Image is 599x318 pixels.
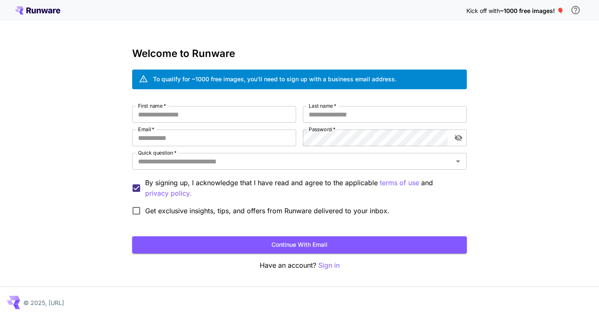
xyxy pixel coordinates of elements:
button: Continue with email [132,236,467,253]
span: ~1000 free images! 🎈 [500,7,564,14]
div: To qualify for ~1000 free images, you’ll need to sign up with a business email address. [153,75,397,83]
span: Get exclusive insights, tips, and offers from Runware delivered to your inbox. [145,206,389,216]
p: privacy policy. [145,188,192,199]
label: First name [138,102,166,109]
label: Quick question [138,149,177,156]
button: toggle password visibility [451,130,466,145]
p: © 2025, [URL] [23,298,64,307]
p: Have an account? [132,260,467,271]
span: Kick off with [466,7,500,14]
button: In order to qualify for free credit, you need to sign up with a business email address and click ... [567,2,584,18]
button: By signing up, I acknowledge that I have read and agree to the applicable and privacy policy. [380,178,419,188]
button: Open [452,155,464,167]
label: Password [309,126,335,133]
label: Last name [309,102,336,109]
h3: Welcome to Runware [132,48,467,59]
button: By signing up, I acknowledge that I have read and agree to the applicable terms of use and [145,188,192,199]
button: Sign in [318,260,340,271]
p: By signing up, I acknowledge that I have read and agree to the applicable and [145,178,460,199]
p: terms of use [380,178,419,188]
label: Email [138,126,154,133]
